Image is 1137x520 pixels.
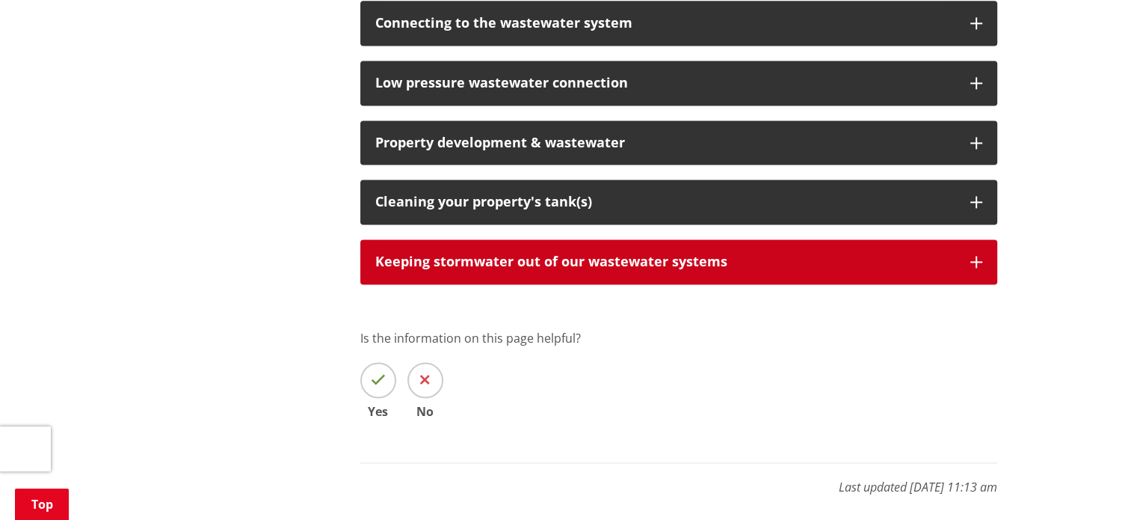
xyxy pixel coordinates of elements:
button: Cleaning your property's tank(s) [360,180,997,224]
strong: Connecting to the wastewater system [375,13,632,31]
span: No [407,406,443,417]
button: Keeping stormwater out of our wastewater systems [360,239,997,284]
div: Cleaning your property's tank(s) [375,195,955,209]
span: Yes [360,406,396,417]
a: Top [15,489,69,520]
button: Property development & wastewater [360,120,997,165]
p: Last updated [DATE] 11:13 am [360,462,997,496]
iframe: Messenger Launcher [1068,457,1122,511]
button: Connecting to the wastewater system [360,1,997,46]
span: Low pressure wastewater connection [375,73,628,91]
p: Is the information on this page helpful? [360,329,997,347]
span: Keeping stormwater out of our wastewater systems [375,252,727,270]
button: Low pressure wastewater connection [360,61,997,105]
span: Property development & wastewater [375,133,625,151]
